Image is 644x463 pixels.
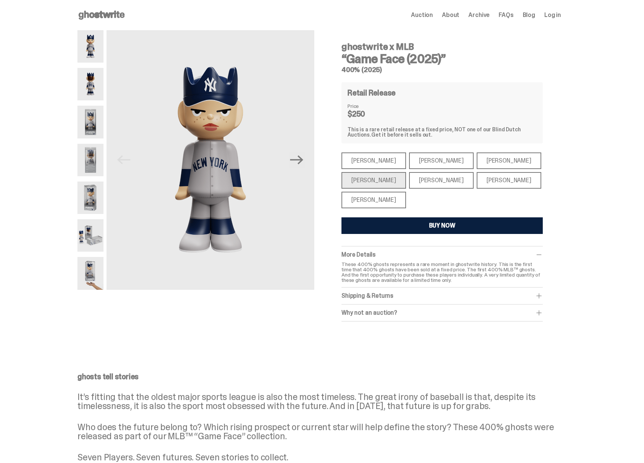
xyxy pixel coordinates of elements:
a: Archive [468,12,490,18]
div: Why not an auction? [341,309,543,317]
dt: Price [347,103,385,109]
a: FAQs [499,12,513,18]
h5: 400% (2025) [341,66,543,73]
div: Shipping & Returns [341,292,543,300]
h4: ghostwrite x MLB [341,42,543,51]
img: 03-ghostwrite-mlb-game-face-hero-judge-01.png [77,106,103,138]
div: [PERSON_NAME] [477,152,541,169]
button: BUY NOW [341,217,543,234]
img: 02-ghostwrite-mlb-game-face-hero-judge-back.png [77,68,103,100]
h3: “Game Face (2025)” [341,53,543,65]
img: 01-ghostwrite-mlb-game-face-hero-judge-front.png [107,30,314,290]
div: [PERSON_NAME] [341,152,406,169]
img: 05-ghostwrite-mlb-game-face-hero-judge-03.png [77,182,103,214]
img: 04-ghostwrite-mlb-game-face-hero-judge-02.png [77,144,103,176]
img: MLB400ScaleImage.2412-ezgif.com-optipng.png [77,257,103,289]
div: [PERSON_NAME] [409,152,474,169]
p: ghosts tell stories [77,373,561,380]
a: Auction [411,12,433,18]
dd: $250 [347,110,385,118]
div: BUY NOW [429,223,456,229]
img: 01-ghostwrite-mlb-game-face-hero-judge-front.png [77,30,103,63]
a: Log in [544,12,561,18]
p: Who does the future belong to? Which rising prospect or current star will help define the story? ... [77,423,561,441]
img: 06-ghostwrite-mlb-game-face-hero-judge-04.png [77,219,103,252]
a: Blog [523,12,535,18]
div: [PERSON_NAME] [477,172,541,189]
div: [PERSON_NAME] [409,172,474,189]
span: More Details [341,251,375,258]
p: It’s fitting that the oldest major sports league is also the most timeless. The great irony of ba... [77,392,561,411]
div: [PERSON_NAME] [341,172,406,189]
p: Seven Players. Seven futures. Seven stories to collect. [77,453,561,462]
h4: Retail Release [347,89,395,97]
span: Get it before it sells out. [371,131,432,138]
p: These 400% ghosts represents a rare moment in ghostwrite history. This is the first time that 400... [341,261,543,283]
div: [PERSON_NAME] [341,192,406,208]
a: About [442,12,459,18]
div: This is a rare retail release at a fixed price, NOT one of our Blind Dutch Auctions. [347,127,537,137]
button: Next [289,152,305,168]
